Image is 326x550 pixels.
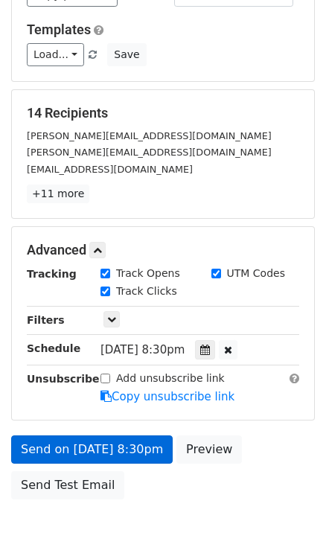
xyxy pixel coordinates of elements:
strong: Schedule [27,342,80,354]
a: Preview [176,435,242,464]
small: [EMAIL_ADDRESS][DOMAIN_NAME] [27,164,193,175]
iframe: Chat Widget [252,479,326,550]
label: Track Clicks [116,284,177,299]
a: Load... [27,43,84,66]
strong: Filters [27,314,65,326]
label: UTM Codes [227,266,285,281]
a: Send Test Email [11,471,124,499]
strong: Unsubscribe [27,373,100,385]
button: Save [107,43,146,66]
h5: 14 Recipients [27,105,299,121]
h5: Advanced [27,242,299,258]
small: [PERSON_NAME][EMAIL_ADDRESS][DOMAIN_NAME] [27,130,272,141]
a: Send on [DATE] 8:30pm [11,435,173,464]
label: Add unsubscribe link [116,371,225,386]
label: Track Opens [116,266,180,281]
a: Copy unsubscribe link [100,390,234,403]
span: [DATE] 8:30pm [100,343,185,356]
a: +11 more [27,185,89,203]
small: [PERSON_NAME][EMAIL_ADDRESS][DOMAIN_NAME] [27,147,272,158]
a: Templates [27,22,91,37]
strong: Tracking [27,268,77,280]
div: 聊天小组件 [252,479,326,550]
